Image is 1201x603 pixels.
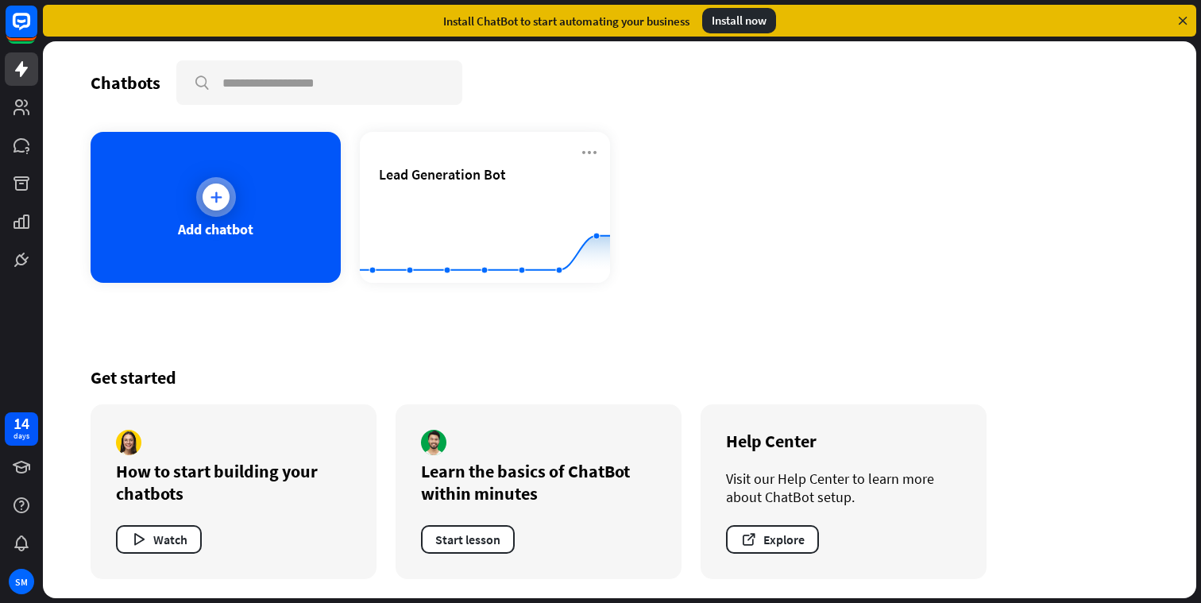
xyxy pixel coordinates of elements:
button: Explore [726,525,819,554]
div: Get started [91,366,1149,388]
img: author [421,430,446,455]
div: Add chatbot [178,220,253,238]
div: Learn the basics of ChatBot within minutes [421,460,656,504]
button: Watch [116,525,202,554]
div: 14 [14,416,29,431]
div: SM [9,569,34,594]
img: author [116,430,141,455]
div: Install now [702,8,776,33]
button: Open LiveChat chat widget [13,6,60,54]
div: days [14,431,29,442]
span: Lead Generation Bot [379,165,506,184]
div: Chatbots [91,72,160,94]
div: Visit our Help Center to learn more about ChatBot setup. [726,470,961,506]
div: Help Center [726,430,961,452]
div: How to start building your chatbots [116,460,351,504]
a: 14 days [5,412,38,446]
button: Start lesson [421,525,515,554]
div: Install ChatBot to start automating your business [443,14,689,29]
